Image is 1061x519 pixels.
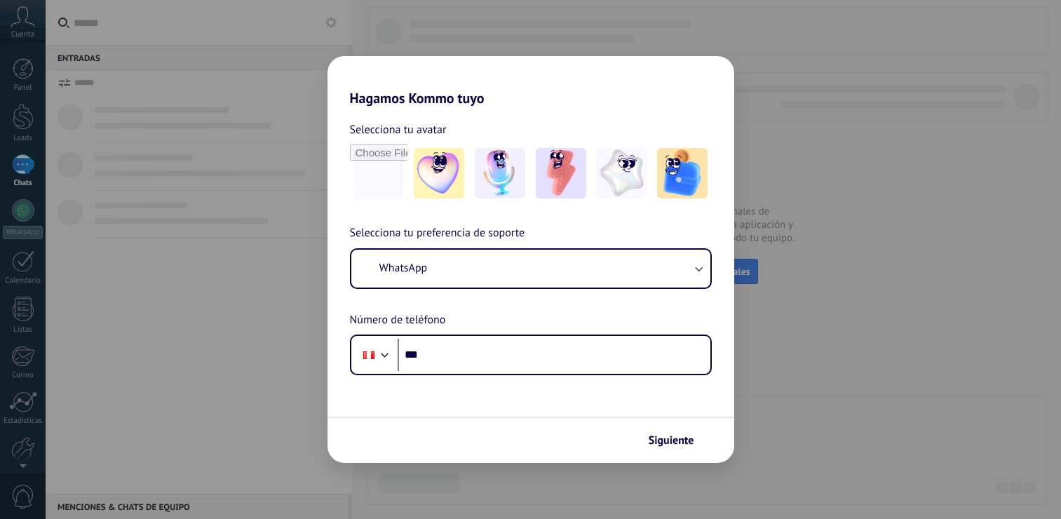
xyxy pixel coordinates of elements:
[597,148,647,198] img: -4.jpeg
[379,261,428,275] span: WhatsApp
[351,250,710,288] button: WhatsApp
[350,121,447,139] span: Selecciona tu avatar
[657,148,708,198] img: -5.jpeg
[536,148,586,198] img: -3.jpeg
[356,340,382,370] div: Peru: + 51
[642,429,713,452] button: Siguiente
[414,148,464,198] img: -1.jpeg
[350,224,525,243] span: Selecciona tu preferencia de soporte
[350,311,446,330] span: Número de teléfono
[475,148,525,198] img: -2.jpeg
[649,436,694,445] span: Siguiente
[327,56,734,107] h2: Hagamos Kommo tuyo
